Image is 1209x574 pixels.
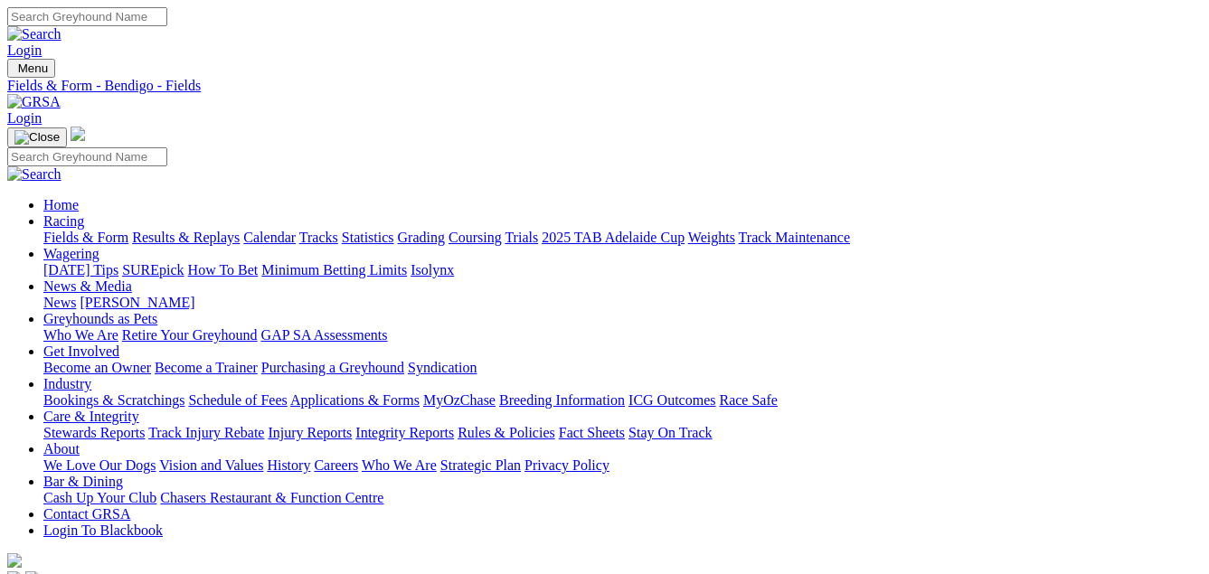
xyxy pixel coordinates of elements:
[43,295,1202,311] div: News & Media
[122,262,184,278] a: SUREpick
[268,425,352,440] a: Injury Reports
[43,246,99,261] a: Wagering
[342,230,394,245] a: Statistics
[440,457,521,473] a: Strategic Plan
[148,425,264,440] a: Track Injury Rebate
[458,425,555,440] a: Rules & Policies
[159,457,263,473] a: Vision and Values
[43,360,151,375] a: Become an Owner
[122,327,258,343] a: Retire Your Greyhound
[7,94,61,110] img: GRSA
[499,392,625,408] a: Breeding Information
[398,230,445,245] a: Grading
[43,213,84,229] a: Racing
[188,392,287,408] a: Schedule of Fees
[43,506,130,522] a: Contact GRSA
[7,42,42,58] a: Login
[43,409,139,424] a: Care & Integrity
[43,474,123,489] a: Bar & Dining
[71,127,85,141] img: logo-grsa-white.png
[43,490,1202,506] div: Bar & Dining
[7,78,1202,94] a: Fields & Form - Bendigo - Fields
[43,425,145,440] a: Stewards Reports
[43,327,1202,343] div: Greyhounds as Pets
[261,262,407,278] a: Minimum Betting Limits
[43,457,1202,474] div: About
[43,392,1202,409] div: Industry
[18,61,48,75] span: Menu
[423,392,496,408] a: MyOzChase
[43,522,163,538] a: Login To Blackbook
[43,311,157,326] a: Greyhounds as Pets
[43,376,91,391] a: Industry
[449,230,502,245] a: Coursing
[7,147,167,166] input: Search
[505,230,538,245] a: Trials
[43,343,119,359] a: Get Involved
[628,392,715,408] a: ICG Outcomes
[542,230,685,245] a: 2025 TAB Adelaide Cup
[411,262,454,278] a: Isolynx
[719,392,777,408] a: Race Safe
[43,295,76,310] a: News
[43,278,132,294] a: News & Media
[559,425,625,440] a: Fact Sheets
[43,230,1202,246] div: Racing
[524,457,609,473] a: Privacy Policy
[80,295,194,310] a: [PERSON_NAME]
[43,197,79,212] a: Home
[43,490,156,505] a: Cash Up Your Club
[267,457,310,473] a: History
[299,230,338,245] a: Tracks
[290,392,420,408] a: Applications & Forms
[43,262,118,278] a: [DATE] Tips
[628,425,712,440] a: Stay On Track
[132,230,240,245] a: Results & Replays
[7,59,55,78] button: Toggle navigation
[261,360,404,375] a: Purchasing a Greyhound
[7,166,61,183] img: Search
[7,110,42,126] a: Login
[355,425,454,440] a: Integrity Reports
[155,360,258,375] a: Become a Trainer
[7,7,167,26] input: Search
[362,457,437,473] a: Who We Are
[43,230,128,245] a: Fields & Form
[43,425,1202,441] div: Care & Integrity
[43,457,156,473] a: We Love Our Dogs
[7,26,61,42] img: Search
[43,327,118,343] a: Who We Are
[314,457,358,473] a: Careers
[261,327,388,343] a: GAP SA Assessments
[7,127,67,147] button: Toggle navigation
[43,262,1202,278] div: Wagering
[14,130,60,145] img: Close
[7,553,22,568] img: logo-grsa-white.png
[43,441,80,456] a: About
[43,360,1202,376] div: Get Involved
[688,230,735,245] a: Weights
[243,230,296,245] a: Calendar
[188,262,259,278] a: How To Bet
[408,360,477,375] a: Syndication
[160,490,383,505] a: Chasers Restaurant & Function Centre
[43,392,184,408] a: Bookings & Scratchings
[739,230,850,245] a: Track Maintenance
